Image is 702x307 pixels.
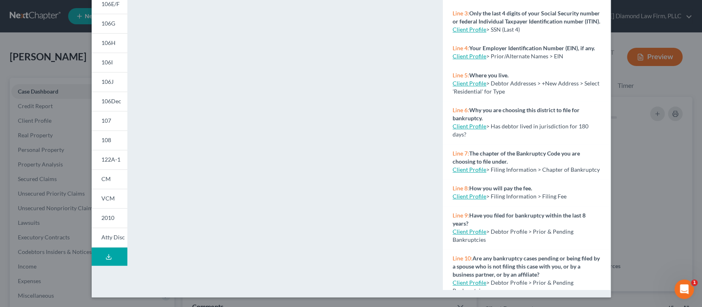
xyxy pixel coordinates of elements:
[453,123,588,138] span: > Has debtor lived in jurisdiction for 180 days?
[453,80,599,95] span: > Debtor Addresses > +New Address > Select 'Residential' for Type
[92,72,127,92] a: 106J
[453,80,486,87] a: Client Profile
[101,98,121,104] span: 106Dec
[101,175,111,182] span: CM
[453,26,486,33] a: Client Profile
[101,117,111,124] span: 107
[101,195,115,202] span: VCM
[92,169,127,189] a: CM
[101,20,115,27] span: 106G
[674,279,694,299] iframe: Intercom live chat
[453,150,469,157] span: Line 7:
[453,45,469,51] span: Line 4:
[453,107,580,122] strong: Why you are choosing this district to file for bankruptcy.
[101,214,114,221] span: 2010
[486,26,520,33] span: > SSN (Last 4)
[453,255,472,262] span: Line 10:
[101,234,125,241] span: Atty Disc
[453,255,600,278] strong: Are any bankruptcy cases pending or being filed by a spouse who is not filing this case with you,...
[469,72,509,79] strong: Where you live.
[453,228,573,243] span: > Debtor Profile > Prior & Pending Bankruptcies
[101,78,114,85] span: 106J
[453,212,586,227] strong: Have you filed for bankruptcy within the last 8 years?
[453,279,573,294] span: > Debtor Profile > Prior & Pending Bankruptcies
[469,185,532,192] strong: How you will pay the fee.
[92,33,127,53] a: 106H
[453,53,486,60] a: Client Profile
[92,130,127,150] a: 108
[453,10,469,17] span: Line 3:
[453,10,600,25] strong: Only the last 4 digits of your Social Security number or federal Individual Taxpayer Identificati...
[453,212,469,219] span: Line 9:
[453,228,486,235] a: Client Profile
[92,92,127,111] a: 106Dec
[469,45,595,51] strong: Your Employer Identification Number (EIN), if any.
[101,0,120,7] span: 106E/F
[453,123,486,130] a: Client Profile
[101,39,116,46] span: 106H
[101,136,111,143] span: 108
[92,53,127,72] a: 106I
[92,150,127,169] a: 122A-1
[92,111,127,130] a: 107
[453,193,486,200] a: Client Profile
[101,59,113,66] span: 106I
[92,228,127,247] a: Atty Disc
[92,208,127,228] a: 2010
[92,14,127,33] a: 106G
[486,166,600,173] span: > Filing Information > Chapter of Bankruptcy
[453,166,486,173] a: Client Profile
[453,150,580,165] strong: The chapter of the Bankruptcy Code you are choosing to file under.
[486,53,563,60] span: > Prior/Alternate Names > EIN
[101,156,120,163] span: 122A-1
[486,193,567,200] span: > Filing Information > Filing Fee
[691,279,698,286] span: 1
[453,185,469,192] span: Line 8:
[453,72,469,79] span: Line 5:
[92,189,127,208] a: VCM
[453,279,486,286] a: Client Profile
[453,107,469,113] span: Line 6:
